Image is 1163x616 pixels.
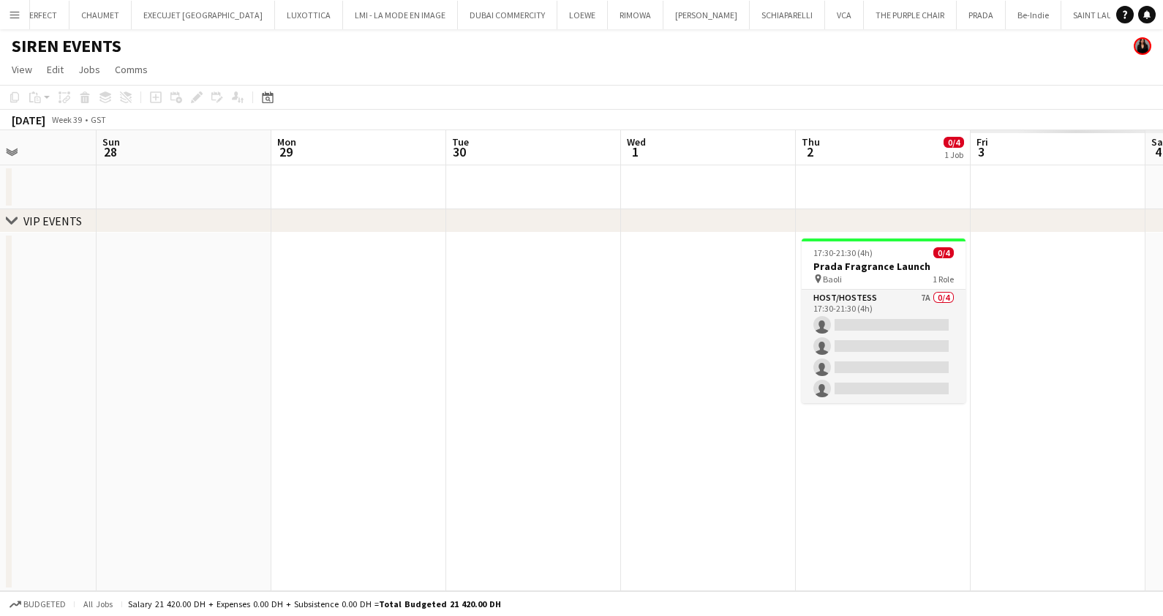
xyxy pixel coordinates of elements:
span: Jobs [78,63,100,76]
div: GST [91,114,106,125]
a: Jobs [72,60,106,79]
button: PRADA [957,1,1006,29]
span: Edit [47,63,64,76]
button: RIMOWA [608,1,663,29]
button: Be-Indie [1006,1,1061,29]
button: VCA [825,1,864,29]
h1: SIREN EVENTS [12,35,121,57]
button: [PERSON_NAME] [663,1,750,29]
button: Budgeted [7,596,68,612]
button: EXECUJET [GEOGRAPHIC_DATA] [132,1,275,29]
span: Total Budgeted 21 420.00 DH [379,598,501,609]
span: Budgeted [23,599,66,609]
span: Week 39 [48,114,85,125]
app-user-avatar: Maria Fernandes [1134,37,1151,55]
a: Edit [41,60,69,79]
button: CHAUMET [69,1,132,29]
a: View [6,60,38,79]
span: Comms [115,63,148,76]
div: [DATE] [12,113,45,127]
button: LUXOTTICA [275,1,343,29]
button: DUBAI COMMERCITY [458,1,557,29]
button: SCHIAPARELLI [750,1,825,29]
button: LMI - LA MODE EN IMAGE [343,1,458,29]
button: THE PURPLE CHAIR [864,1,957,29]
div: VIP EVENTS [23,214,82,228]
span: View [12,63,32,76]
a: Comms [109,60,154,79]
span: All jobs [80,598,116,609]
button: SAINT LAURENT [1061,1,1145,29]
button: LOEWE [557,1,608,29]
div: Salary 21 420.00 DH + Expenses 0.00 DH + Subsistence 0.00 DH = [128,598,501,609]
